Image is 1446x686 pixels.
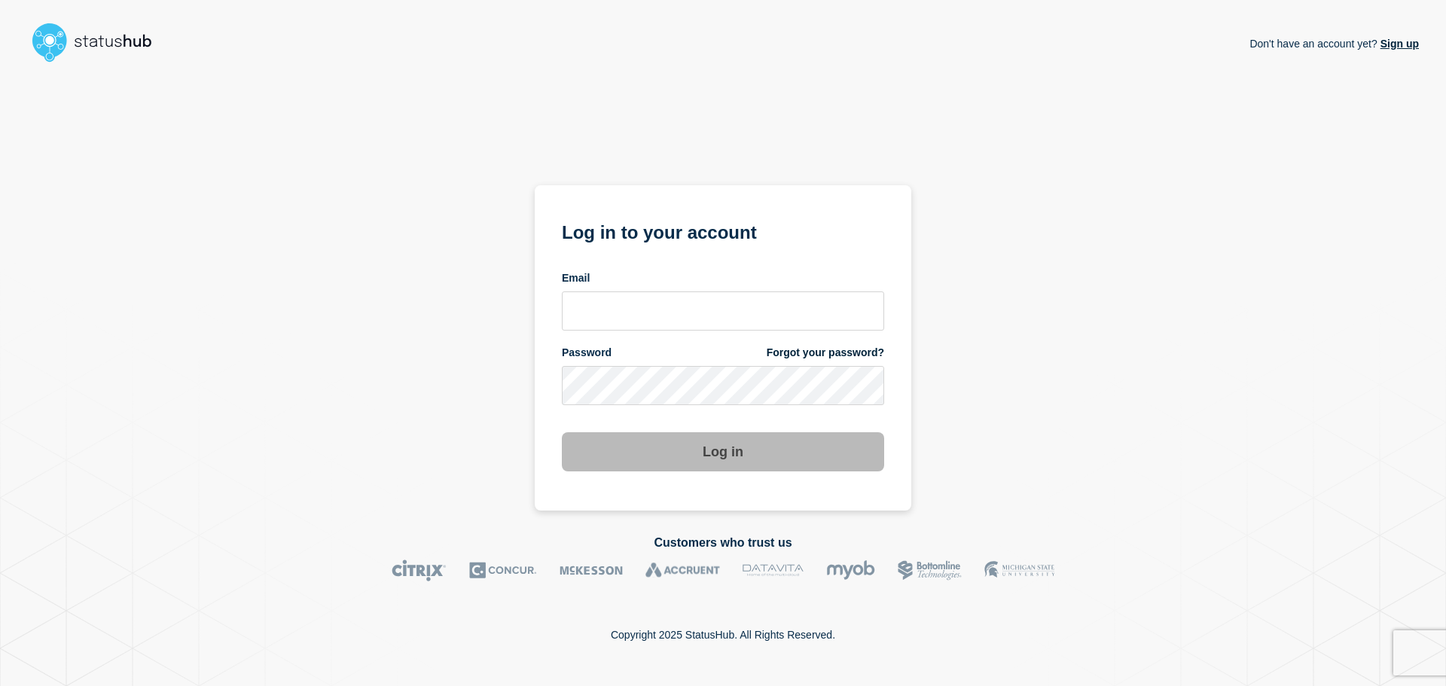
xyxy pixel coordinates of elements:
[826,559,875,581] img: myob logo
[562,291,884,331] input: email input
[27,536,1419,550] h2: Customers who trust us
[562,432,884,471] button: Log in
[562,217,884,245] h1: Log in to your account
[767,346,884,360] a: Forgot your password?
[611,629,835,641] p: Copyright 2025 StatusHub. All Rights Reserved.
[562,271,590,285] span: Email
[562,366,884,405] input: password input
[898,559,962,581] img: Bottomline logo
[562,346,612,360] span: Password
[645,559,720,581] img: Accruent logo
[1249,26,1419,62] p: Don't have an account yet?
[984,559,1054,581] img: MSU logo
[560,559,623,581] img: McKesson logo
[1377,38,1419,50] a: Sign up
[743,559,804,581] img: DataVita logo
[469,559,537,581] img: Concur logo
[27,18,170,66] img: StatusHub logo
[392,559,447,581] img: Citrix logo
